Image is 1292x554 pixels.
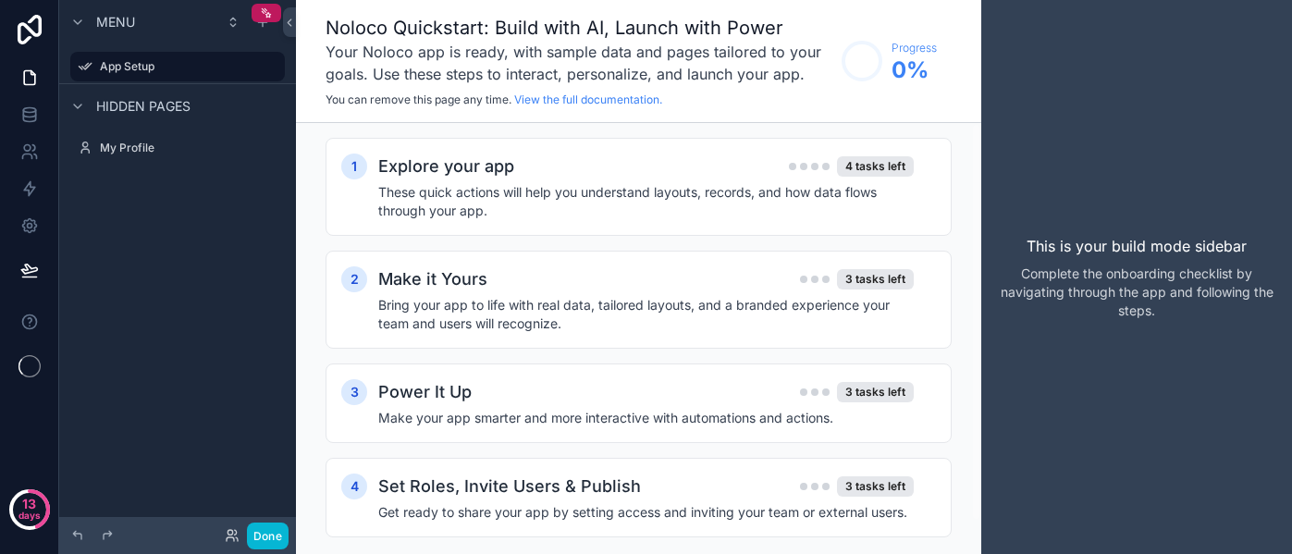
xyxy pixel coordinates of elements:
a: App Setup [70,52,285,81]
h1: Noloco Quickstart: Build with AI, Launch with Power [326,15,832,41]
span: Menu [96,13,135,31]
p: 13 [22,495,36,513]
span: 0 % [892,55,937,85]
p: Complete the onboarding checklist by navigating through the app and following the steps. [996,265,1277,320]
label: App Setup [100,59,274,74]
span: Progress [892,41,937,55]
button: Done [247,523,289,549]
label: My Profile [100,141,281,155]
a: My Profile [70,133,285,163]
h3: Your Noloco app is ready, with sample data and pages tailored to your goals. Use these steps to i... [326,41,832,85]
p: This is your build mode sidebar [1027,235,1247,257]
span: Hidden pages [96,97,191,116]
p: days [18,502,41,528]
span: You can remove this page any time. [326,92,511,106]
a: View the full documentation. [514,92,662,106]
